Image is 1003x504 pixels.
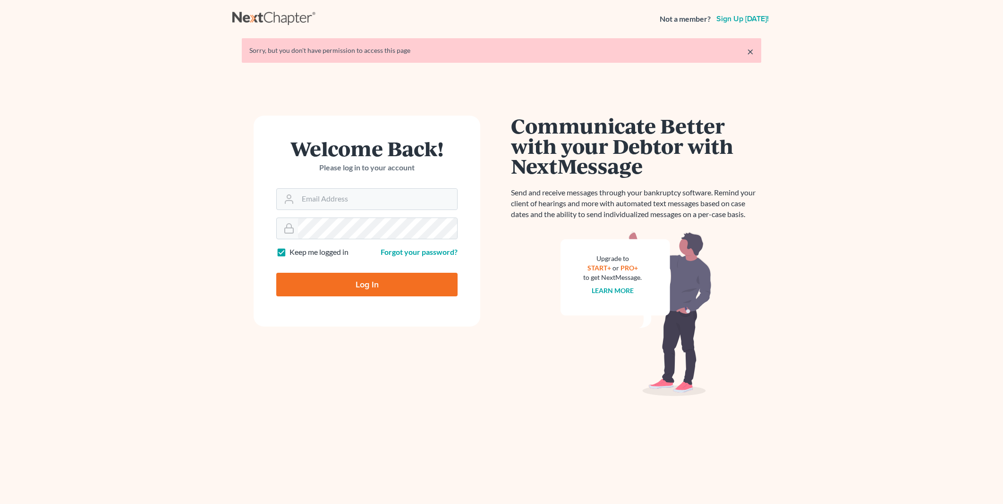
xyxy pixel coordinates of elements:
[583,273,642,282] div: to get NextMessage.
[276,273,458,296] input: Log In
[511,187,761,220] p: Send and receive messages through your bankruptcy software. Remind your client of hearings and mo...
[249,46,754,55] div: Sorry, but you don't have permission to access this page
[276,162,458,173] p: Please log in to your account
[620,264,638,272] a: PRO+
[747,46,754,57] a: ×
[592,286,634,294] a: Learn more
[276,138,458,159] h1: Welcome Back!
[561,231,712,396] img: nextmessage_bg-59042aed3d76b12b5cd301f8e5b87938c9018125f34e5fa2b7a6b67550977c72.svg
[381,247,458,256] a: Forgot your password?
[289,247,348,258] label: Keep me logged in
[714,15,771,23] a: Sign up [DATE]!
[511,116,761,176] h1: Communicate Better with your Debtor with NextMessage
[612,264,619,272] span: or
[587,264,611,272] a: START+
[298,189,457,210] input: Email Address
[583,254,642,263] div: Upgrade to
[660,14,711,25] strong: Not a member?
